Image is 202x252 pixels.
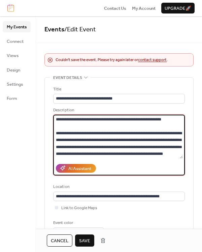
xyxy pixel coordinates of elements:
img: logo [7,4,14,12]
button: AI Assistant [56,164,96,173]
a: Design [3,64,31,75]
a: Connect [3,36,31,47]
span: Contact Us [104,5,126,12]
div: Location [53,184,183,190]
span: Save [79,237,90,244]
span: Event details [53,75,82,81]
a: My Events [3,21,31,32]
a: Settings [3,79,31,89]
span: Settings [7,81,23,88]
button: Save [75,234,94,247]
span: Connect [7,38,24,45]
span: Cancel [51,237,68,244]
span: Design [7,67,20,74]
a: Form [3,93,31,104]
span: Couldn't save the event. Please try again later or . [56,57,168,63]
div: AI Assistant [68,165,91,172]
span: Views [7,52,19,59]
button: Cancel [47,234,72,247]
a: contact support [138,56,167,64]
span: Upgrade 🚀 [165,5,191,12]
div: Description [53,107,183,114]
a: Views [3,50,31,61]
div: Title [53,86,183,93]
a: My Account [132,5,156,11]
button: Upgrade🚀 [161,3,195,13]
span: Form [7,95,17,102]
div: Event color [53,220,103,226]
span: My Events [7,24,27,30]
span: / Edit Event [64,23,96,36]
span: Link to Google Maps [61,205,97,212]
span: My Account [132,5,156,12]
a: Contact Us [104,5,126,11]
a: Events [44,23,64,36]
